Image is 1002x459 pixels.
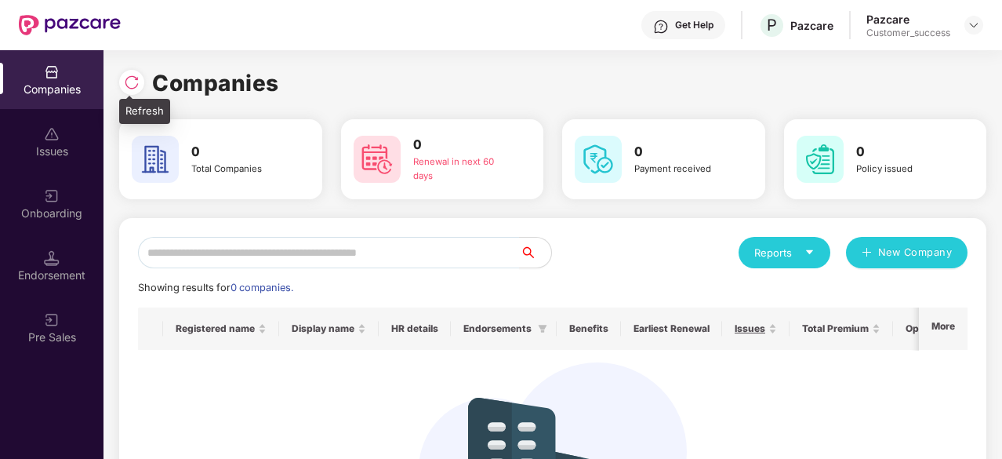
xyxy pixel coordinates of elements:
[463,322,532,335] span: Endorsements
[138,282,293,293] span: Showing results for
[19,15,121,35] img: New Pazcare Logo
[653,19,669,35] img: svg+xml;base64,PHN2ZyBpZD0iSGVscC0zMngzMiIgeG1sbnM9Imh0dHA6Ly93d3cudzMub3JnLzIwMDAvc3ZnIiB3aWR0aD...
[44,250,60,266] img: svg+xml;base64,PHN2ZyB3aWR0aD0iMTQuNSIgaGVpZ2h0PSIxNC41IiB2aWV3Qm94PSIwIDAgMTYgMTYiIGZpbGw9Im5vbm...
[767,16,777,35] span: P
[675,19,713,31] div: Get Help
[119,99,170,124] div: Refresh
[231,282,293,293] span: 0 companies.
[634,142,732,162] h3: 0
[535,319,550,338] span: filter
[44,64,60,80] img: svg+xml;base64,PHN2ZyBpZD0iQ29tcGFuaWVzIiB4bWxucz0iaHR0cDovL3d3dy53My5vcmcvMjAwMC9zdmciIHdpZHRoPS...
[790,308,893,350] th: Total Premium
[621,308,722,350] th: Earliest Renewal
[804,247,815,257] span: caret-down
[538,324,547,333] span: filter
[856,142,954,162] h3: 0
[152,66,279,100] h1: Companies
[292,322,354,335] span: Display name
[754,245,815,260] div: Reports
[413,155,511,184] div: Renewal in next 60 days
[878,245,953,260] span: New Company
[722,308,790,350] th: Issues
[163,308,279,350] th: Registered name
[866,12,950,27] div: Pazcare
[124,75,140,90] img: svg+xml;base64,PHN2ZyBpZD0iUmVsb2FkLTMyeDMyIiB4bWxucz0iaHR0cDovL3d3dy53My5vcmcvMjAwMC9zdmciIHdpZH...
[846,237,968,268] button: plusNew Company
[856,162,954,177] div: Policy issued
[44,188,60,204] img: svg+xml;base64,PHN2ZyB3aWR0aD0iMjAiIGhlaWdodD0iMjAiIHZpZXdCb3g9IjAgMCAyMCAyMCIgZmlsbD0ibm9uZSIgeG...
[191,142,289,162] h3: 0
[191,162,289,177] div: Total Companies
[413,135,511,155] h3: 0
[176,322,255,335] span: Registered name
[279,308,379,350] th: Display name
[44,312,60,328] img: svg+xml;base64,PHN2ZyB3aWR0aD0iMjAiIGhlaWdodD0iMjAiIHZpZXdCb3g9IjAgMCAyMCAyMCIgZmlsbD0ibm9uZSIgeG...
[735,322,765,335] span: Issues
[354,136,401,183] img: svg+xml;base64,PHN2ZyB4bWxucz0iaHR0cDovL3d3dy53My5vcmcvMjAwMC9zdmciIHdpZHRoPSI2MCIgaGVpZ2h0PSI2MC...
[797,136,844,183] img: svg+xml;base64,PHN2ZyB4bWxucz0iaHR0cDovL3d3dy53My5vcmcvMjAwMC9zdmciIHdpZHRoPSI2MCIgaGVpZ2h0PSI2MC...
[557,308,621,350] th: Benefits
[575,136,622,183] img: svg+xml;base64,PHN2ZyB4bWxucz0iaHR0cDovL3d3dy53My5vcmcvMjAwMC9zdmciIHdpZHRoPSI2MCIgaGVpZ2h0PSI2MC...
[906,322,968,335] span: Ops Manager
[802,322,869,335] span: Total Premium
[634,162,732,177] div: Payment received
[862,247,872,260] span: plus
[919,308,968,350] th: More
[866,27,950,39] div: Customer_success
[519,246,551,259] span: search
[132,136,179,183] img: svg+xml;base64,PHN2ZyB4bWxucz0iaHR0cDovL3d3dy53My5vcmcvMjAwMC9zdmciIHdpZHRoPSI2MCIgaGVpZ2h0PSI2MC...
[968,19,980,31] img: svg+xml;base64,PHN2ZyBpZD0iRHJvcGRvd24tMzJ4MzIiIHhtbG5zPSJodHRwOi8vd3d3LnczLm9yZy8yMDAwL3N2ZyIgd2...
[790,18,833,33] div: Pazcare
[44,126,60,142] img: svg+xml;base64,PHN2ZyBpZD0iSXNzdWVzX2Rpc2FibGVkIiB4bWxucz0iaHR0cDovL3d3dy53My5vcmcvMjAwMC9zdmciIH...
[379,308,451,350] th: HR details
[519,237,552,268] button: search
